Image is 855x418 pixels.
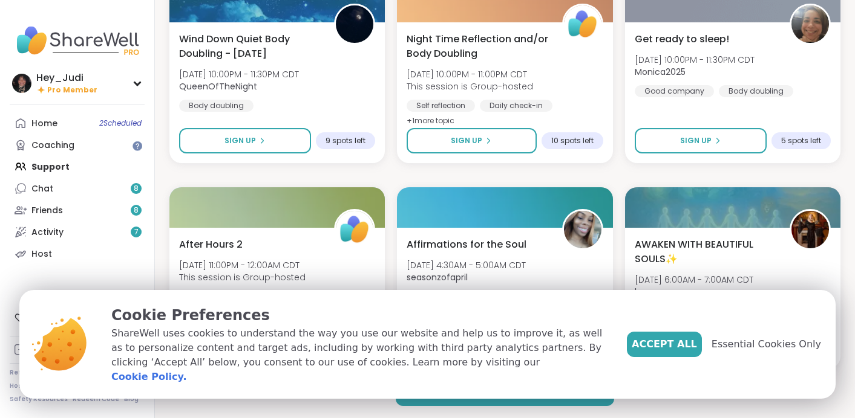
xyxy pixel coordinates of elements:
[124,395,139,404] a: Blog
[179,259,306,271] span: [DATE] 11:00PM - 12:00AM CDT
[336,211,373,248] img: ShareWell
[10,243,145,265] a: Host
[407,80,533,92] span: This session is Group-hosted
[627,332,702,357] button: Accept All
[31,140,74,152] div: Coaching
[326,136,365,146] span: 9 spots left
[791,5,829,43] img: Monica2025
[10,199,145,221] a: Friends8
[635,274,753,286] span: [DATE] 6:00AM - 7:00AM CDT
[712,337,821,352] span: Essential Cookies Only
[564,211,601,248] img: seasonzofapril
[635,85,714,97] div: Good company
[111,326,608,384] p: ShareWell uses cookies to understand the way you use our website and help us to improve it, as we...
[134,227,139,237] span: 7
[407,100,475,112] div: Self reflection
[635,66,686,78] b: Monica2025
[10,395,68,404] a: Safety Resources
[133,141,142,151] iframe: Spotlight
[719,85,793,97] div: Body doubling
[179,100,254,112] div: Body doubling
[632,337,697,352] span: Accept All
[36,71,97,85] div: Hey_Judi
[407,68,533,80] span: [DATE] 10:00PM - 11:00PM CDT
[635,286,655,298] b: lyssa
[179,128,311,153] button: Sign Up
[179,32,321,61] span: Wind Down Quiet Body Doubling - [DATE]
[635,54,755,66] span: [DATE] 10:00PM - 11:30PM CDT
[31,118,57,130] div: Home
[564,5,601,43] img: ShareWell
[407,32,548,61] span: Night Time Reflection and/or Body Doubling
[10,112,145,134] a: Home2Scheduled
[407,259,526,271] span: [DATE] 4:30AM - 5:00AM CDT
[407,271,468,283] b: seasonzofapril
[134,205,139,216] span: 8
[111,370,186,384] a: Cookie Policy.
[451,135,482,146] span: Sign Up
[781,136,821,146] span: 5 spots left
[31,205,63,217] div: Friends
[480,100,552,112] div: Daily check-in
[551,136,594,146] span: 10 spots left
[10,178,145,199] a: Chat8
[407,128,536,153] button: Sign Up
[12,74,31,93] img: Hey_Judi
[99,118,142,128] span: 2 Scheduled
[10,19,145,62] img: ShareWell Nav Logo
[179,68,299,80] span: [DATE] 10:00PM - 11:30PM CDT
[791,211,829,248] img: lyssa
[635,128,767,153] button: Sign Up
[407,237,526,252] span: Affirmations for the Soul
[10,221,145,243] a: Activity7
[179,80,257,92] b: QueenOfTheNight
[134,184,139,194] span: 8
[635,237,776,266] span: AWAKEN WITH BEAUTIFUL SOULS✨
[179,271,306,283] span: This session is Group-hosted
[336,5,373,43] img: QueenOfTheNight
[179,237,243,252] span: After Hours 2
[680,135,712,146] span: Sign Up
[10,134,145,156] a: Coaching
[73,395,119,404] a: Redeem Code
[31,183,53,195] div: Chat
[111,304,608,326] p: Cookie Preferences
[31,227,64,239] div: Activity
[47,85,97,95] span: Pro Member
[635,32,729,47] span: Get ready to sleep!
[31,248,52,260] div: Host
[224,135,256,146] span: Sign Up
